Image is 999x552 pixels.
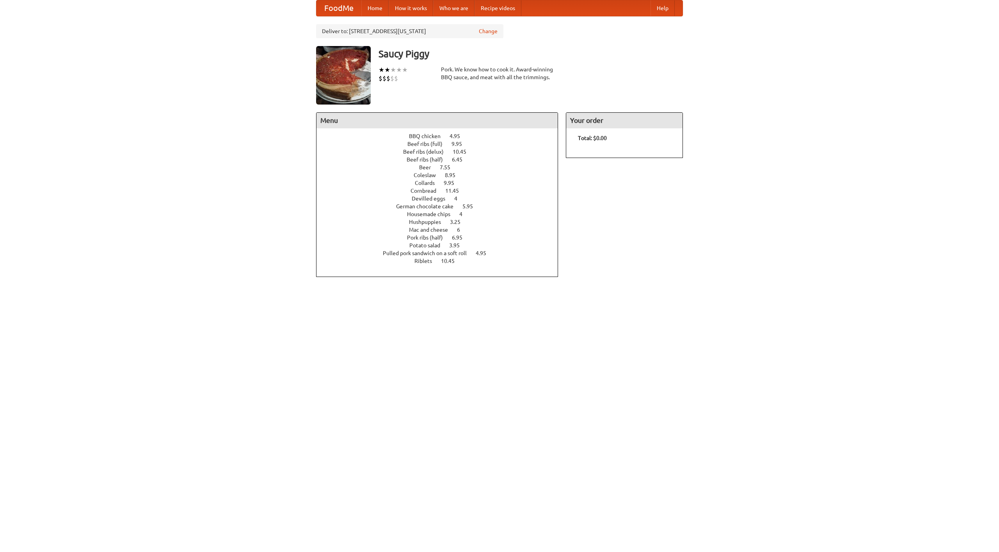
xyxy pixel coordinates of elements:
h4: Menu [316,113,558,128]
span: 11.45 [445,188,467,194]
a: How it works [389,0,433,16]
span: Coleslaw [414,172,444,178]
li: $ [386,74,390,83]
span: 9.95 [444,180,462,186]
a: Pulled pork sandwich on a soft roll 4.95 [383,250,501,256]
h4: Your order [566,113,683,128]
span: Potato salad [409,242,448,248]
a: Riblets 10.45 [414,258,469,264]
li: ★ [396,66,402,74]
a: Beer 7.55 [419,164,465,170]
span: 10.45 [453,149,474,155]
a: Pork ribs (half) 6.95 [407,234,477,241]
a: Potato salad 3.95 [409,242,474,248]
a: Who we are [433,0,475,16]
a: Recipe videos [475,0,521,16]
a: Coleslaw 8.95 [414,172,470,178]
span: Pork ribs (half) [407,234,451,241]
a: Collards 9.95 [415,180,469,186]
span: 3.95 [449,242,468,248]
a: Help [651,0,675,16]
span: 4 [459,211,470,217]
a: German chocolate cake 5.95 [396,203,487,209]
span: Cornbread [411,188,444,194]
a: Beef ribs (half) 6.45 [407,156,477,163]
span: BBQ chicken [409,133,448,139]
span: 4.95 [476,250,494,256]
h3: Saucy Piggy [379,46,683,62]
span: Beef ribs (half) [407,156,451,163]
span: Pulled pork sandwich on a soft roll [383,250,475,256]
a: FoodMe [316,0,361,16]
img: angular.jpg [316,46,371,105]
a: Mac and cheese 6 [409,227,475,233]
li: ★ [379,66,384,74]
li: $ [390,74,394,83]
span: 9.95 [452,141,470,147]
li: ★ [384,66,390,74]
span: Beer [419,164,439,170]
span: German chocolate cake [396,203,461,209]
li: $ [382,74,386,83]
span: 10.45 [441,258,462,264]
span: Hushpuppies [409,219,449,225]
b: Total: $0.00 [578,135,607,141]
a: Devilled eggs 4 [412,195,472,202]
span: Beef ribs (full) [407,141,450,147]
span: Riblets [414,258,440,264]
span: Housemade chips [407,211,458,217]
a: Housemade chips 4 [407,211,477,217]
span: 6 [457,227,468,233]
li: ★ [390,66,396,74]
li: $ [379,74,382,83]
a: Home [361,0,389,16]
a: Cornbread 11.45 [411,188,473,194]
span: 7.55 [440,164,458,170]
div: Pork. We know how to cook it. Award-winning BBQ sauce, and meat with all the trimmings. [441,66,558,81]
li: $ [394,74,398,83]
span: 4 [454,195,465,202]
span: Devilled eggs [412,195,453,202]
a: Beef ribs (full) 9.95 [407,141,476,147]
span: 6.95 [452,234,470,241]
span: Mac and cheese [409,227,456,233]
a: BBQ chicken 4.95 [409,133,475,139]
span: 4.95 [450,133,468,139]
span: Collards [415,180,443,186]
span: 5.95 [462,203,481,209]
a: Change [479,27,498,35]
span: 6.45 [452,156,470,163]
div: Deliver to: [STREET_ADDRESS][US_STATE] [316,24,503,38]
span: 8.95 [445,172,463,178]
li: ★ [402,66,408,74]
span: 3.25 [450,219,468,225]
a: Beef ribs (delux) 10.45 [403,149,481,155]
span: Beef ribs (delux) [403,149,452,155]
a: Hushpuppies 3.25 [409,219,475,225]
